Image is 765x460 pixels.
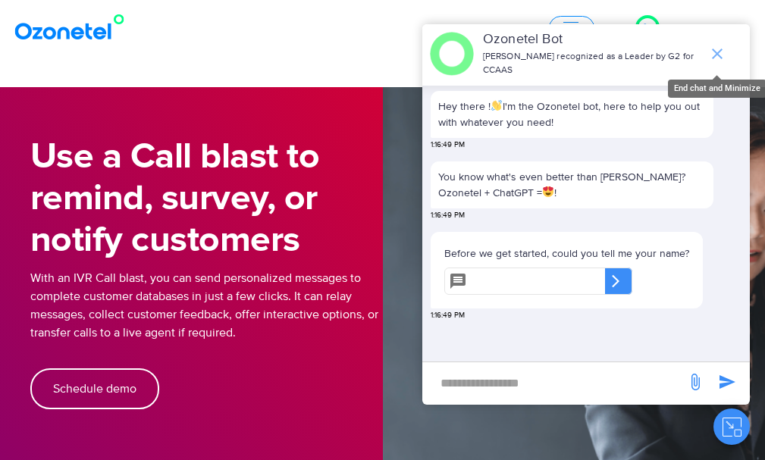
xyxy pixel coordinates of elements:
div: new-msg-input [430,370,679,397]
span: end chat or minimize [702,39,732,69]
p: You know what's even better than [PERSON_NAME]? Ozonetel + ChatGPT = ! [438,169,706,201]
p: Hey there ! I'm the Ozonetel bot, here to help you out with whatever you need! [438,99,706,130]
a: Schedule demo [30,368,159,409]
img: 👋 [491,100,502,111]
p: With an IVR Call blast, you can send personalized messages to complete customer databases in just... [30,269,379,342]
p: [PERSON_NAME] recognized as a Leader by G2 for CCAAS [483,50,701,77]
span: send message [712,367,742,397]
span: 1:16:49 PM [431,139,465,151]
p: Before we get started, could you tell me your name? [444,246,689,261]
span: 1:16:49 PM [431,210,465,221]
img: 😍 [543,186,553,197]
span: Schedule demo [53,383,136,395]
h1: Use a Call blast to remind, survey, or notify customers [30,136,379,261]
img: header [430,32,474,76]
span: 1:16:49 PM [431,310,465,321]
p: Ozonetel Bot [483,30,701,50]
button: Close chat [713,408,750,445]
span: send message [680,367,710,397]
